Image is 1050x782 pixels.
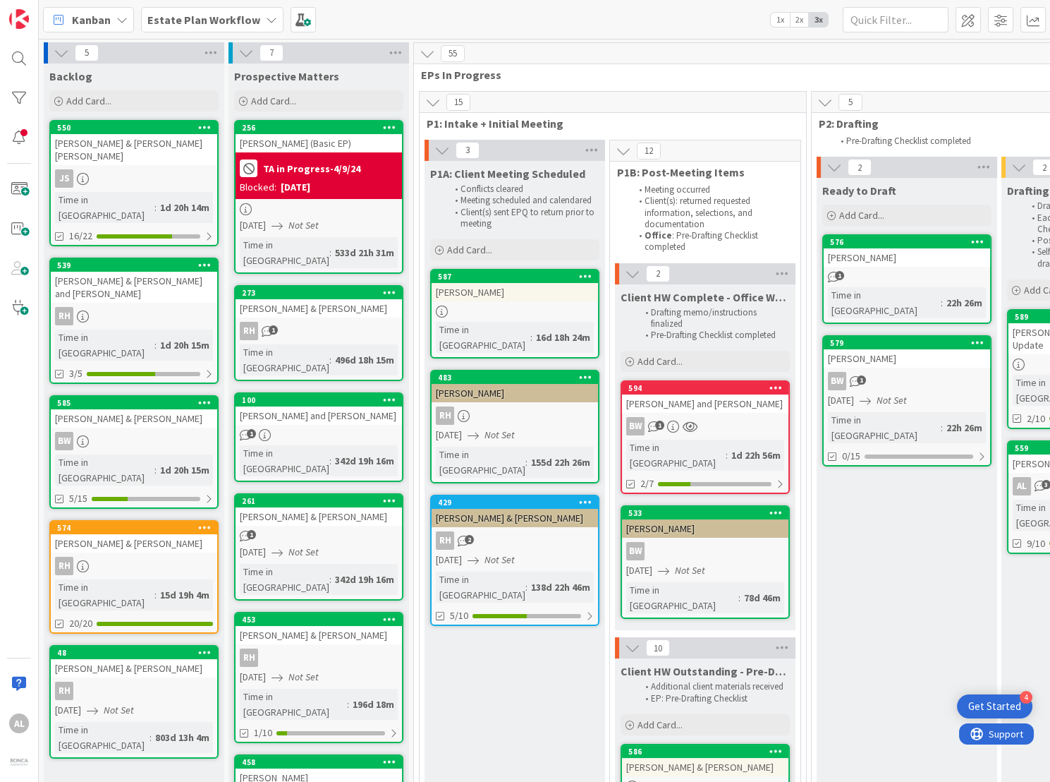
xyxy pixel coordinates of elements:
div: 585 [57,398,217,408]
div: [PERSON_NAME] and [PERSON_NAME] [622,395,788,413]
span: 1/10 [254,726,272,740]
span: 20/20 [69,616,92,631]
span: 1 [247,429,256,438]
span: : [347,697,349,712]
span: : [149,730,152,745]
div: 483 [432,371,598,384]
div: 155d 22h 26m [527,455,594,470]
span: : [154,200,157,215]
div: RH [55,557,73,575]
div: JS [55,169,73,188]
div: Time in [GEOGRAPHIC_DATA] [240,237,329,268]
li: Meeting scheduled and calendared [447,195,597,206]
span: Add Card... [637,718,683,731]
span: : [154,337,157,353]
span: : [941,420,943,435]
div: 803d 13h 4m [152,730,213,745]
div: 539 [51,259,217,272]
i: Not Set [288,219,319,231]
div: 22h 26m [943,295,986,311]
div: Time in [GEOGRAPHIC_DATA] [436,447,525,478]
span: [DATE] [55,703,81,718]
div: 587 [438,272,598,282]
div: RH [51,682,217,700]
span: Support [30,2,64,19]
div: [DATE] [281,180,310,195]
span: : [525,579,527,595]
div: BW [824,372,990,390]
span: 5/10 [450,608,468,623]
div: 586[PERSON_NAME] & [PERSON_NAME] [622,745,788,776]
div: [PERSON_NAME] & [PERSON_NAME] and [PERSON_NAME] [51,272,217,303]
div: Time in [GEOGRAPHIC_DATA] [240,564,329,595]
span: : [329,453,331,469]
div: Time in [GEOGRAPHIC_DATA] [436,322,530,353]
div: Open Get Started checklist, remaining modules: 4 [957,694,1032,718]
div: BW [622,417,788,435]
div: 483 [438,373,598,383]
span: [DATE] [240,670,266,685]
div: [PERSON_NAME] & [PERSON_NAME] [51,409,217,428]
div: 273[PERSON_NAME] & [PERSON_NAME] [236,287,402,318]
span: 10 [646,639,670,656]
div: 453 [236,613,402,626]
i: Not Set [675,564,705,577]
div: RH [240,322,258,340]
div: 453[PERSON_NAME] & [PERSON_NAME] [236,613,402,644]
div: [PERSON_NAME] [824,248,990,267]
span: Prospective Matters [234,69,339,83]
strong: Office [645,229,672,241]
div: Time in [GEOGRAPHIC_DATA] [828,287,941,318]
div: RH [55,682,73,700]
div: 15d 19h 4m [157,587,213,603]
i: Not Set [288,670,319,683]
span: : [154,587,157,603]
span: 3/5 [69,366,83,381]
i: Not Set [877,394,907,407]
div: 574[PERSON_NAME] & [PERSON_NAME] [51,522,217,553]
div: 550 [57,123,217,133]
div: 587 [432,270,598,283]
div: [PERSON_NAME] & [PERSON_NAME] [432,509,598,527]
div: BW [828,372,846,390]
span: 2 [465,535,474,544]
img: avatar [9,753,29,773]
div: RH [436,407,454,425]
span: 1x [771,13,790,27]
span: 1 [247,530,256,539]
span: Add Card... [251,95,296,107]
div: 22h 26m [943,420,986,435]
span: 3 [456,142,480,159]
div: [PERSON_NAME] (Basic EP) [236,134,402,152]
span: 5/15 [69,491,87,506]
div: [PERSON_NAME] & [PERSON_NAME] [236,626,402,644]
div: 261 [242,496,402,506]
div: 579 [824,337,990,349]
div: 483[PERSON_NAME] [432,371,598,402]
span: Ready to Draft [822,184,896,198]
div: RH [240,649,258,667]
i: Not Set [288,546,319,558]
i: Not Set [104,704,134,716]
div: 587[PERSON_NAME] [432,270,598,301]
div: 533d 21h 31m [331,245,398,260]
li: Additional client materials received [637,681,788,692]
div: Get Started [968,699,1021,714]
div: Time in [GEOGRAPHIC_DATA] [55,330,154,361]
span: Add Card... [839,209,884,222]
span: 2 [848,159,872,176]
div: BW [51,432,217,450]
div: 1d 22h 56m [728,447,784,463]
img: Visit kanbanzone.com [9,9,29,29]
div: Time in [GEOGRAPHIC_DATA] [55,579,154,610]
div: 342d 19h 16m [331,572,398,587]
span: : [329,572,331,587]
div: Time in [GEOGRAPHIC_DATA] [240,689,347,720]
li: Client(s): returned requested information, selections, and documentation [631,195,784,230]
span: 5 [75,44,99,61]
span: 1 [857,375,866,385]
div: 574 [51,522,217,534]
span: [DATE] [240,545,266,560]
div: 594 [628,383,788,393]
div: [PERSON_NAME] & [PERSON_NAME] [236,299,402,318]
